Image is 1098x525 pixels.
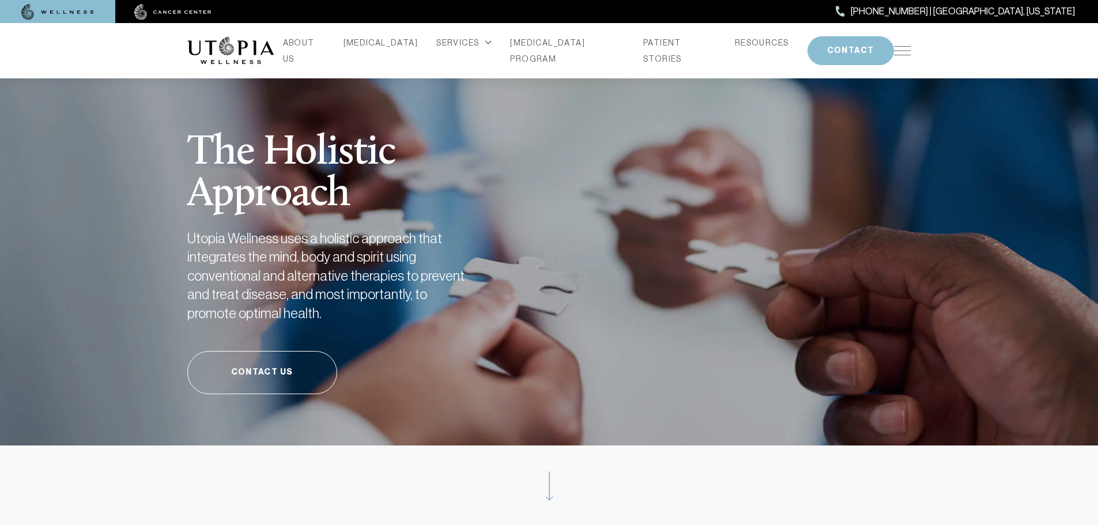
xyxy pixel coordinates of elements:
a: [MEDICAL_DATA] [344,35,418,51]
a: Contact Us [187,351,337,394]
img: icon-hamburger [894,46,911,55]
a: RESOURCES [735,35,789,51]
a: [MEDICAL_DATA] PROGRAM [510,35,625,67]
h2: Utopia Wellness uses a holistic approach that integrates the mind, body and spirit using conventi... [187,229,476,323]
img: cancer center [134,4,212,20]
a: PATIENT STORIES [643,35,716,67]
span: [PHONE_NUMBER] | [GEOGRAPHIC_DATA], [US_STATE] [851,4,1075,19]
button: CONTACT [808,36,894,65]
a: [PHONE_NUMBER] | [GEOGRAPHIC_DATA], [US_STATE] [836,4,1075,19]
img: logo [187,37,274,65]
a: ABOUT US [283,35,325,67]
h1: The Holistic Approach [187,104,527,216]
img: wellness [21,4,94,20]
div: SERVICES [436,35,492,51]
